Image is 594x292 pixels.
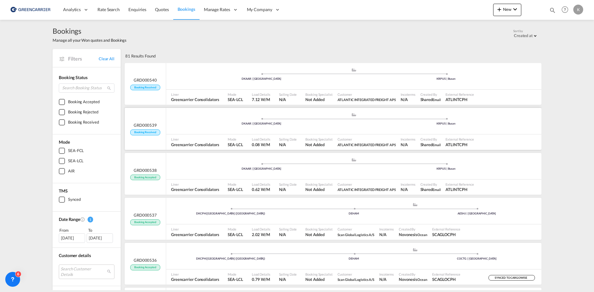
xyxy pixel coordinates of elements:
[80,217,85,222] md-icon: Created On
[433,143,441,147] span: Email
[279,187,297,192] span: N/A
[305,182,332,187] span: Booking Specialist
[68,168,75,174] div: AIR
[169,212,292,216] div: DKCPH [GEOGRAPHIC_DATA] ([GEOGRAPHIC_DATA])
[292,212,415,216] div: DEHAM
[338,98,396,102] span: ATLANTIC INTEGRATED FREIGHT APS
[338,232,375,237] span: Scan Global Logistics A/S
[279,272,297,277] span: Sailing Date
[252,97,270,102] span: 7.12 W/M
[432,272,460,277] span: External Reference
[415,257,538,261] div: COCTG | [GEOGRAPHIC_DATA]
[305,272,332,277] span: Booking Specialist
[338,92,396,97] span: Customer
[59,227,86,233] div: From
[279,92,297,97] span: Sailing Date
[338,233,375,237] span: Scan Global Logistics A/S
[411,203,419,206] md-icon: assets/icons/custom/ship-fill.svg
[171,92,219,97] span: Liner
[495,276,528,282] span: SYNCED TO CARGOWISE
[171,187,219,192] span: Greencarrier Consolidators
[68,109,98,115] div: Booking Rejected
[432,277,460,282] span: SCAGLOCPH
[63,6,81,13] span: Analytics
[350,68,358,71] md-icon: assets/icons/custom/ship-fill.svg
[417,277,427,281] span: Ocean
[252,227,270,231] span: Load Details
[489,275,535,281] div: SYNCED TO CARGOWISE
[252,182,270,187] span: Load Details
[171,97,219,102] span: Greencarrier Consolidators
[445,182,474,187] span: External Reference
[399,232,427,237] span: Novonesis Ocean
[130,219,160,225] span: Booking Accepted
[420,142,441,147] span: Shared Email
[59,168,114,174] md-checkbox: AIR
[125,49,155,63] div: 81 Results Found
[59,197,114,203] md-checkbox: Synced
[53,37,127,43] span: Manage all your Won quotes and Bookings
[228,187,243,192] span: SEA-LCL
[169,77,354,81] div: DKAAR | [GEOGRAPHIC_DATA]
[252,272,270,277] span: Load Details
[445,142,474,147] span: ATLINTCPH
[279,142,297,147] span: N/A
[204,6,230,13] span: Manage Rates
[379,232,386,237] div: N/A
[252,232,270,237] span: 2.02 W/M
[445,187,474,192] span: ATLINTCPH
[130,129,160,135] span: Booking Received
[206,212,207,215] span: |
[511,6,519,13] md-icon: icon-chevron-down
[354,167,539,171] div: KRPUS | Busan
[399,272,427,277] span: Created By
[560,4,573,15] div: Help
[125,153,541,195] div: GRD000538 Booking Accepted assets/icons/custom/ship-fill.svgassets/icons/custom/roll-o-plane.svgP...
[560,4,570,15] span: Help
[401,97,408,102] div: N/A
[68,197,80,203] div: Synced
[99,56,114,61] a: Clear All
[228,182,243,187] span: Mode
[228,97,243,102] span: SEA-LCL
[292,257,415,261] div: DEHAM
[59,227,114,243] span: From To [DATE][DATE]
[338,142,396,147] span: ATLANTIC INTEGRATED FREIGHT APS
[9,3,51,17] img: b0b18ec08afe11efb1d4932555f5f09d.png
[305,97,332,102] span: Not Added
[338,143,396,147] span: ATLANTIC INTEGRATED FREIGHT APS
[130,264,160,270] span: Booking Accepted
[252,277,270,282] span: 0.79 W/M
[338,277,375,282] span: Scan Global Logistics A/S
[379,277,386,282] div: N/A
[401,137,415,142] span: Incoterms
[305,227,332,231] span: Booking Specialist
[171,272,219,277] span: Liner
[247,6,272,13] span: My Company
[305,232,332,237] span: Not Added
[125,243,541,285] div: GRD000536 Booking Accepted Port of OriginCopenhagen (Kobenhavn) assets/icons/custom/ship-fill.svg...
[432,227,460,231] span: External Reference
[305,142,332,147] span: Not Added
[59,253,91,258] span: Customer details
[433,188,441,192] span: Email
[130,85,160,91] span: Booking Received
[125,108,541,150] div: GRD000539 Booking Received assets/icons/custom/ship-fill.svgassets/icons/custom/roll-o-plane.svgP...
[338,227,375,231] span: Customer
[88,227,115,233] div: To
[59,148,114,154] md-checkbox: SEA-FCL
[305,187,332,192] span: Not Added
[252,142,270,147] span: 0.08 W/M
[228,92,243,97] span: Mode
[59,75,88,80] span: Booking Status
[305,277,332,282] span: Not Added
[401,92,415,97] span: Incoterms
[411,248,419,251] md-icon: assets/icons/custom/ship-fill.svg
[401,187,408,192] div: N/A
[87,233,113,243] div: [DATE]
[305,137,332,142] span: Booking Specialist
[549,7,556,16] div: icon-magnify
[279,277,297,282] span: N/A
[338,277,375,281] span: Scan Global Logistics A/S
[169,257,292,261] div: DKCPH [GEOGRAPHIC_DATA] ([GEOGRAPHIC_DATA])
